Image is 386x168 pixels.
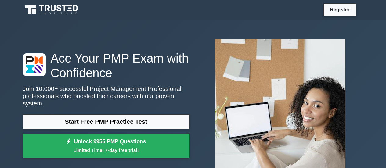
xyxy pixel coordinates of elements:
a: Start Free PMP Practice Test [23,114,189,129]
a: Register [326,6,353,13]
small: Limited Time: 7-day free trial! [31,147,182,154]
p: Join 10,000+ successful Project Management Professional professionals who boosted their careers w... [23,85,189,107]
h1: Ace Your PMP Exam with Confidence [23,51,189,80]
a: Unlock 9955 PMP QuestionsLimited Time: 7-day free trial! [23,134,189,158]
